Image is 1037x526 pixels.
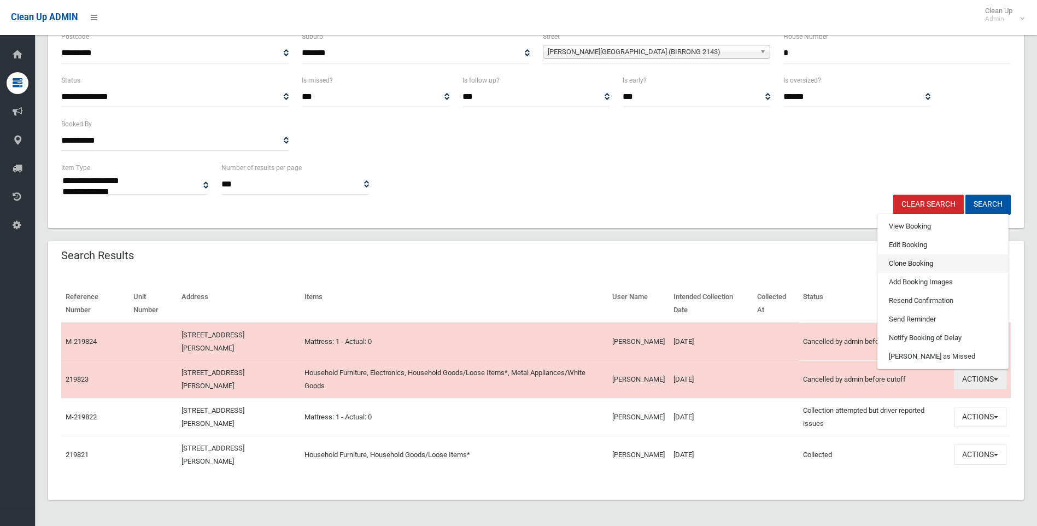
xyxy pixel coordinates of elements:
[181,444,244,465] a: [STREET_ADDRESS][PERSON_NAME]
[669,360,753,398] td: [DATE]
[66,413,97,421] a: M-219822
[181,369,244,390] a: [STREET_ADDRESS][PERSON_NAME]
[61,74,80,86] label: Status
[878,329,1008,347] a: Notify Booking of Delay
[965,195,1011,215] button: Search
[954,407,1006,427] button: Actions
[48,245,147,266] header: Search Results
[753,285,799,323] th: Collected At
[300,323,608,361] td: Mattress: 1 - Actual: 0
[300,360,608,398] td: Household Furniture, Electronics, Household Goods/Loose Items*, Metal Appliances/White Goods
[669,398,753,436] td: [DATE]
[878,236,1008,254] a: Edit Booking
[878,310,1008,329] a: Send Reminder
[783,31,828,43] label: House Number
[799,285,950,323] th: Status
[799,398,950,436] td: Collection attempted but driver reported issues
[61,118,92,130] label: Booked By
[878,273,1008,291] a: Add Booking Images
[300,398,608,436] td: Mattress: 1 - Actual: 0
[61,31,89,43] label: Postcode
[543,31,560,43] label: Street
[954,369,1006,389] button: Actions
[302,74,333,86] label: Is missed?
[66,451,89,459] a: 219821
[300,436,608,474] td: Household Furniture, Household Goods/Loose Items*
[66,337,97,346] a: M-219824
[669,285,753,323] th: Intended Collection Date
[11,12,78,22] span: Clean Up ADMIN
[878,347,1008,366] a: [PERSON_NAME] as Missed
[300,285,608,323] th: Items
[608,323,669,361] td: [PERSON_NAME]
[878,217,1008,236] a: View Booking
[66,375,89,383] a: 219823
[181,331,244,352] a: [STREET_ADDRESS][PERSON_NAME]
[878,291,1008,310] a: Resend Confirmation
[980,7,1023,23] span: Clean Up
[878,254,1008,273] a: Clone Booking
[548,45,755,59] span: [PERSON_NAME][GEOGRAPHIC_DATA] (BIRRONG 2143)
[608,398,669,436] td: [PERSON_NAME]
[221,162,302,174] label: Number of results per page
[608,285,669,323] th: User Name
[799,436,950,474] td: Collected
[669,436,753,474] td: [DATE]
[985,15,1012,23] small: Admin
[177,285,300,323] th: Address
[462,74,500,86] label: Is follow up?
[783,74,821,86] label: Is oversized?
[129,285,177,323] th: Unit Number
[893,195,964,215] a: Clear Search
[799,360,950,398] td: Cancelled by admin before cutoff
[669,323,753,361] td: [DATE]
[302,31,323,43] label: Suburb
[61,285,129,323] th: Reference Number
[61,162,90,174] label: Item Type
[608,360,669,398] td: [PERSON_NAME]
[954,445,1006,465] button: Actions
[608,436,669,474] td: [PERSON_NAME]
[181,406,244,428] a: [STREET_ADDRESS][PERSON_NAME]
[623,74,647,86] label: Is early?
[799,323,950,361] td: Cancelled by admin before cutoff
